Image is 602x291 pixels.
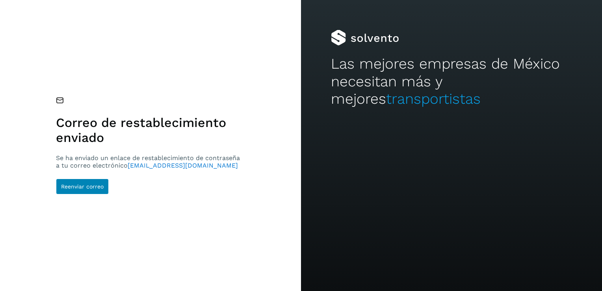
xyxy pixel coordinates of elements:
[56,179,109,194] button: Reenviar correo
[386,90,481,107] span: transportistas
[56,115,243,145] h1: Correo de restablecimiento enviado
[56,154,243,169] p: Se ha enviado un enlace de restablecimiento de contraseña a tu correo electrónico
[61,184,104,189] span: Reenviar correo
[331,55,572,108] h2: Las mejores empresas de México necesitan más y mejores
[128,162,238,169] span: [EMAIL_ADDRESS][DOMAIN_NAME]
